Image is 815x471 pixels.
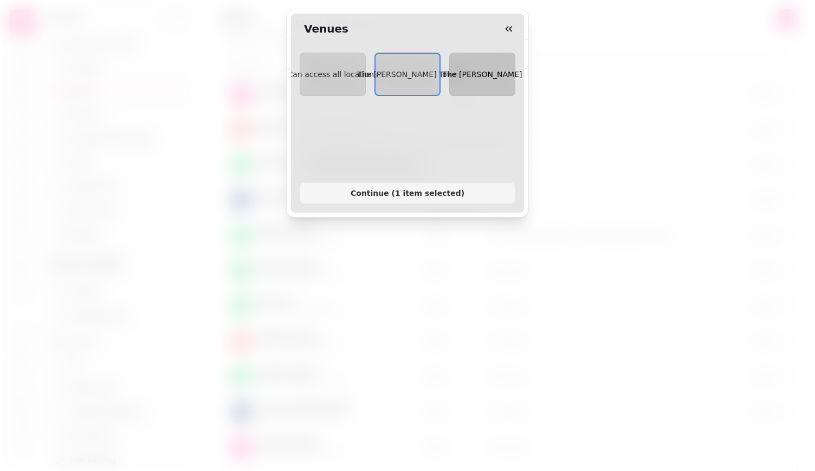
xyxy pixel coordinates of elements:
[443,70,522,79] span: The [PERSON_NAME]
[449,53,515,96] button: The [PERSON_NAME]
[309,189,506,197] span: Continue ( 1 item selected )
[300,21,348,36] h2: Venues
[288,70,378,79] span: Can access all locations
[357,70,458,79] span: The [PERSON_NAME] Town
[374,53,441,96] button: The [PERSON_NAME] Town
[300,182,515,204] button: Continue (1 item selected)
[300,53,366,96] button: Can access all locations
